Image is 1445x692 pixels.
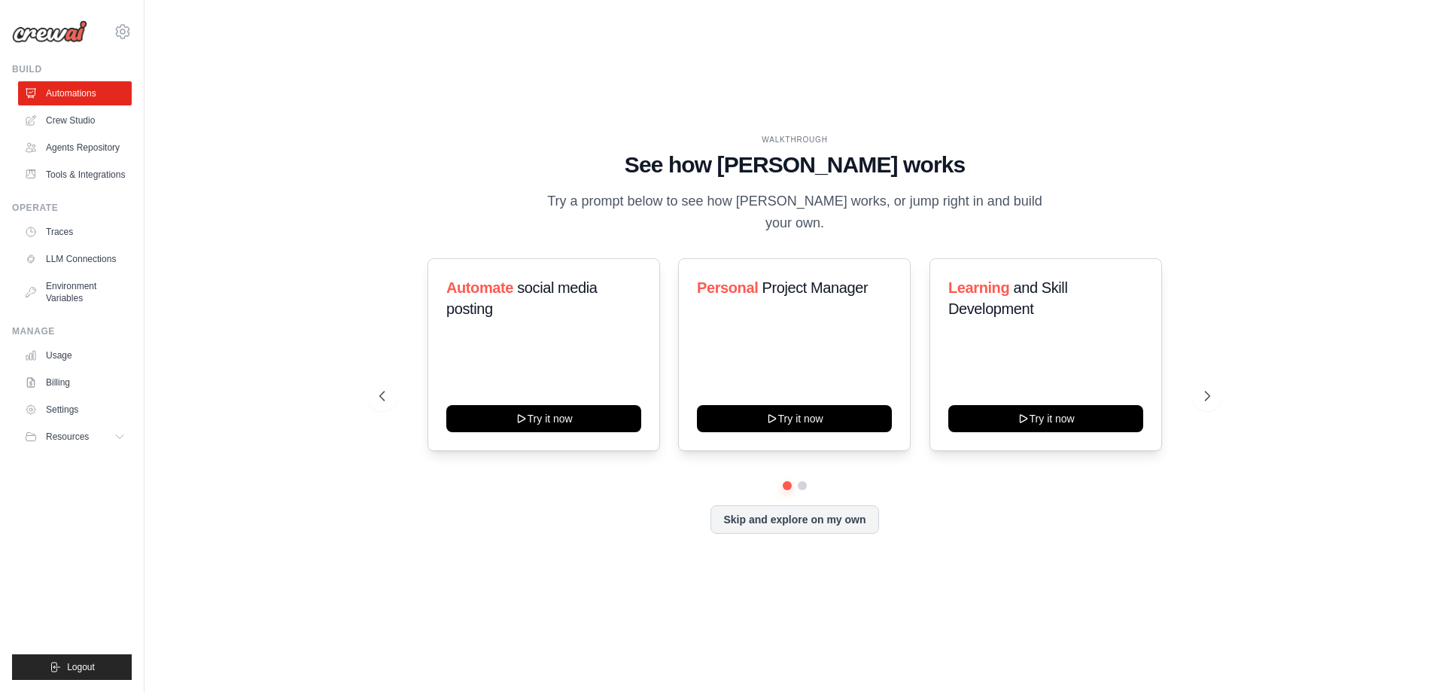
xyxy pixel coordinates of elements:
a: Automations [18,81,132,105]
button: Try it now [446,405,641,432]
a: Tools & Integrations [18,163,132,187]
span: Learning [948,279,1009,296]
a: Settings [18,398,132,422]
span: Automate [446,279,513,296]
button: Skip and explore on my own [710,505,878,534]
span: Project Manager [762,279,869,296]
a: Billing [18,370,132,395]
p: Try a prompt below to see how [PERSON_NAME] works, or jump right in and build your own. [542,191,1048,235]
a: LLM Connections [18,247,132,271]
div: Manage [12,325,132,337]
div: Operate [12,202,132,214]
div: WALKTHROUGH [379,134,1210,145]
a: Traces [18,220,132,244]
a: Agents Repository [18,136,132,160]
a: Environment Variables [18,274,132,310]
button: Try it now [697,405,892,432]
span: social media posting [446,279,598,317]
img: Logo [12,20,87,43]
h1: See how [PERSON_NAME] works [379,151,1210,178]
span: and Skill Development [948,279,1067,317]
span: Personal [697,279,758,296]
button: Resources [18,425,132,449]
button: Logout [12,654,132,680]
button: Try it now [948,405,1143,432]
a: Crew Studio [18,108,132,133]
div: Build [12,63,132,75]
span: Logout [67,661,95,673]
span: Resources [46,431,89,443]
a: Usage [18,343,132,367]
